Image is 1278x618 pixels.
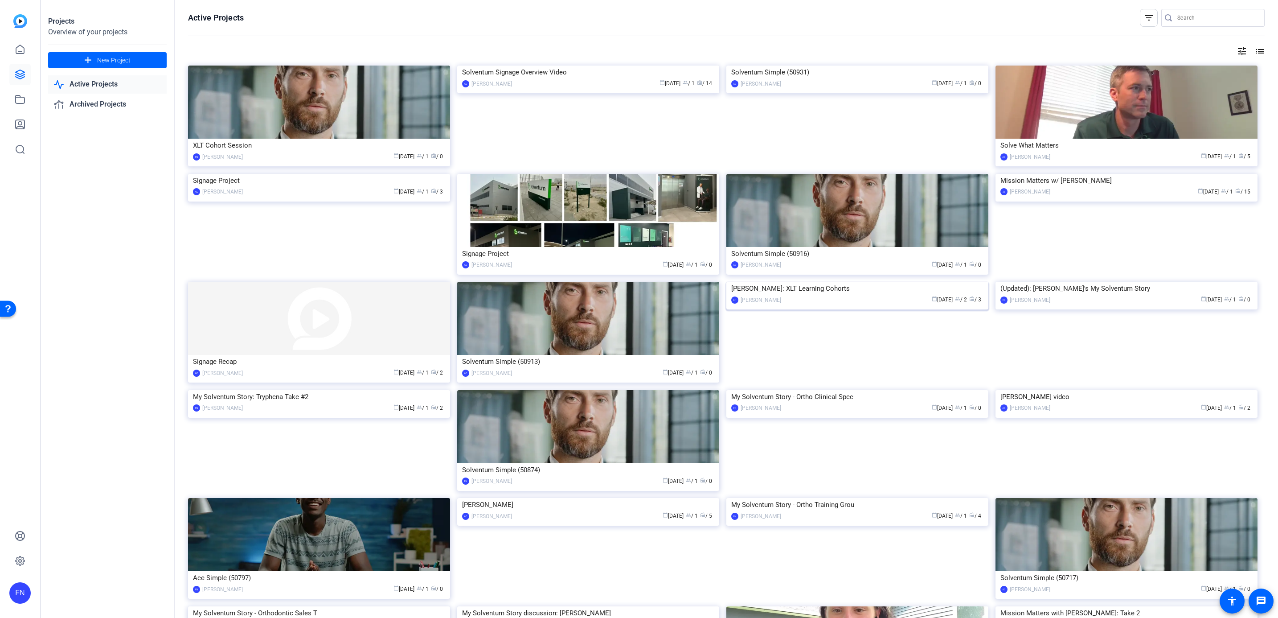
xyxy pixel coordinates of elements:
[700,478,705,483] span: radio
[731,80,738,87] div: AC
[969,512,975,518] span: radio
[955,261,960,267] span: group
[431,153,443,160] span: / 0
[1224,153,1236,160] span: / 1
[417,188,422,194] span: group
[969,404,975,410] span: radio
[1000,174,1253,187] div: Mission Matters w/ [PERSON_NAME]
[1224,585,1229,591] span: group
[417,153,429,160] span: / 1
[932,513,953,519] span: [DATE]
[471,477,512,486] div: [PERSON_NAME]
[663,513,684,519] span: [DATE]
[202,369,243,378] div: [PERSON_NAME]
[471,260,512,269] div: [PERSON_NAME]
[955,296,960,301] span: group
[686,512,691,518] span: group
[1221,188,1226,194] span: group
[417,404,422,410] span: group
[471,512,512,521] div: [PERSON_NAME]
[1010,404,1050,412] div: [PERSON_NAME]
[932,405,953,411] span: [DATE]
[1238,586,1250,592] span: / 0
[683,80,688,85] span: group
[1000,297,1008,304] div: FN
[1198,188,1203,194] span: calendar_today
[462,513,469,520] div: AC
[462,498,714,511] div: [PERSON_NAME]
[393,153,414,160] span: [DATE]
[731,66,983,79] div: Solventum Simple (50931)
[193,153,200,161] div: FN
[697,80,712,87] span: / 14
[393,405,414,411] span: [DATE]
[663,262,684,268] span: [DATE]
[1254,46,1265,57] mat-icon: list
[393,404,399,410] span: calendar_today
[1201,405,1222,411] span: [DATE]
[969,261,975,267] span: radio
[9,582,31,604] div: FN
[431,586,443,592] span: / 0
[393,153,399,158] span: calendar_today
[193,174,445,187] div: Signage Project
[955,405,967,411] span: / 1
[700,513,712,519] span: / 5
[417,189,429,195] span: / 1
[686,369,691,375] span: group
[393,585,399,591] span: calendar_today
[741,260,781,269] div: [PERSON_NAME]
[731,261,738,268] div: AC
[82,55,94,66] mat-icon: add
[1010,585,1050,594] div: [PERSON_NAME]
[1201,404,1206,410] span: calendar_today
[462,478,469,485] div: FN
[1224,153,1229,158] span: group
[1221,189,1233,195] span: / 1
[700,478,712,484] span: / 0
[663,369,668,375] span: calendar_today
[1238,153,1250,160] span: / 5
[48,16,167,27] div: Projects
[969,296,975,301] span: radio
[932,296,937,301] span: calendar_today
[731,297,738,304] div: LH
[1224,296,1229,301] span: group
[1237,46,1247,57] mat-icon: tune
[686,513,698,519] span: / 1
[700,512,705,518] span: radio
[1177,12,1258,23] input: Search
[932,80,937,85] span: calendar_today
[1010,187,1050,196] div: [PERSON_NAME]
[417,369,422,375] span: group
[193,390,445,404] div: My Solventum Story: Tryphena Take #2
[741,404,781,412] div: [PERSON_NAME]
[686,478,691,483] span: group
[659,80,665,85] span: calendar_today
[1010,152,1050,161] div: [PERSON_NAME]
[1235,188,1241,194] span: radio
[932,261,937,267] span: calendar_today
[659,80,680,87] span: [DATE]
[1227,596,1237,606] mat-icon: accessibility
[1201,296,1206,301] span: calendar_today
[471,79,512,88] div: [PERSON_NAME]
[462,247,714,260] div: Signage Project
[1256,596,1266,606] mat-icon: message
[741,296,781,305] div: [PERSON_NAME]
[462,355,714,368] div: Solventum Simple (50913)
[193,139,445,152] div: XLT Cohort Session
[431,369,436,375] span: radio
[741,79,781,88] div: [PERSON_NAME]
[1000,390,1253,404] div: [PERSON_NAME] video
[697,80,702,85] span: radio
[462,463,714,477] div: Solventum Simple (50874)
[955,262,967,268] span: / 1
[202,404,243,412] div: [PERSON_NAME]
[431,405,443,411] span: / 2
[955,297,967,303] span: / 2
[1000,153,1008,161] div: AC
[1238,585,1244,591] span: radio
[393,188,399,194] span: calendar_today
[431,189,443,195] span: / 3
